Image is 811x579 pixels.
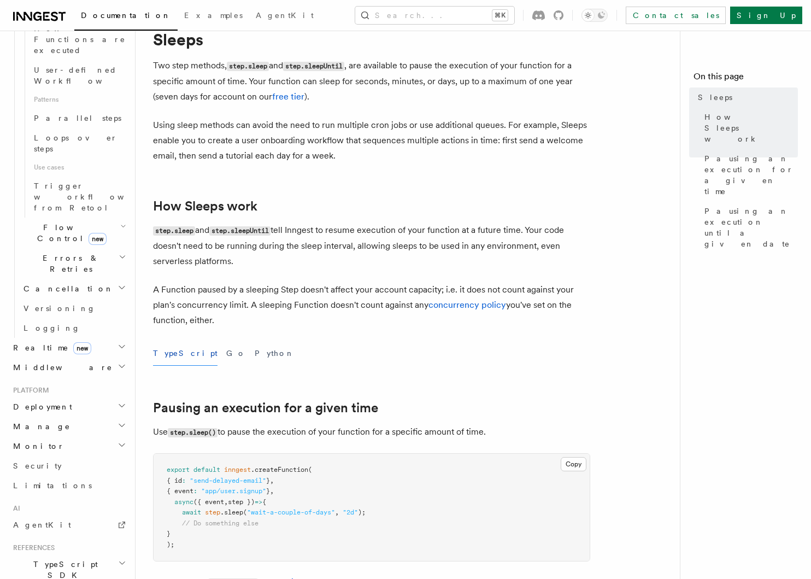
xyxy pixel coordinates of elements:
[182,508,201,516] span: await
[23,324,80,332] span: Logging
[9,338,128,358] button: Realtimenew
[19,299,128,318] a: Versioning
[704,153,798,197] span: Pausing an execution for a given time
[19,222,120,244] span: Flow Control
[694,87,798,107] a: Sleeps
[153,424,590,440] p: Use to pause the execution of your function for a specific amount of time.
[153,118,590,163] p: Using sleep methods can avoid the need to run multiple cron jobs or use additional queues. For ex...
[153,282,590,328] p: A Function paused by a sleeping Step doesn't affect your account capacity; i.e. it does not count...
[343,508,358,516] span: "2d"
[30,108,128,128] a: Parallel steps
[19,279,128,299] button: Cancellation
[9,362,113,373] span: Middleware
[30,60,128,91] a: User-defined Workflows
[13,481,92,490] span: Limitations
[89,233,107,245] span: new
[9,342,91,353] span: Realtime
[30,128,128,159] a: Loops over steps
[74,3,178,31] a: Documentation
[581,9,608,22] button: Toggle dark mode
[355,7,514,24] button: Search...⌘K
[335,508,339,516] span: ,
[704,112,798,144] span: How Sleeps work
[700,201,798,254] a: Pausing an execution until a given date
[167,466,190,473] span: export
[9,397,128,417] button: Deployment
[700,149,798,201] a: Pausing an execution for a given time
[226,341,246,366] button: Go
[174,498,193,506] span: async
[270,477,274,484] span: ,
[266,477,270,484] span: }
[153,30,590,49] h1: Sleeps
[9,456,128,476] a: Security
[73,342,91,354] span: new
[270,487,274,495] span: ,
[34,182,154,212] span: Trigger workflows from Retool
[19,248,128,279] button: Errors & Retries
[9,543,55,552] span: References
[249,3,320,30] a: AgentKit
[182,477,186,484] span: :
[358,508,366,516] span: );
[30,91,128,108] span: Patterns
[9,386,49,395] span: Platform
[9,358,128,377] button: Middleware
[228,498,255,506] span: step })
[193,498,224,506] span: ({ event
[193,466,220,473] span: default
[251,466,308,473] span: .createFunction
[178,3,249,30] a: Examples
[190,477,266,484] span: "send-delayed-email"
[9,421,70,432] span: Manage
[81,11,171,20] span: Documentation
[30,176,128,218] a: Trigger workflows from Retool
[193,487,197,495] span: :
[9,401,72,412] span: Deployment
[153,58,590,104] p: Two step methods, and , are available to pause the execution of your function for a specific amou...
[34,24,126,55] span: How Functions are executed
[153,226,195,236] code: step.sleep
[256,11,314,20] span: AgentKit
[167,541,174,548] span: );
[9,441,64,452] span: Monitor
[153,223,590,269] p: and tell Inngest to resume execution of your function at a future time. Your code doesn't need to...
[167,530,171,537] span: }
[704,206,798,249] span: Pausing an execution until a given date
[227,62,269,71] code: step.sleep
[730,7,802,24] a: Sign Up
[255,341,295,366] button: Python
[700,107,798,149] a: How Sleeps work
[428,300,506,310] a: concurrency policy
[19,318,128,338] a: Logging
[262,498,266,506] span: {
[626,7,726,24] a: Contact sales
[561,457,586,471] button: Copy
[34,133,117,153] span: Loops over steps
[255,498,262,506] span: =>
[23,304,96,313] span: Versioning
[492,10,508,21] kbd: ⌘K
[201,487,266,495] span: "app/user.signup"
[224,466,251,473] span: inngest
[308,466,312,473] span: (
[30,19,128,60] a: How Functions are executed
[209,226,271,236] code: step.sleepUntil
[205,508,220,516] span: step
[182,519,258,527] span: // Do something else
[153,341,218,366] button: TypeScript
[184,11,243,20] span: Examples
[19,253,119,274] span: Errors & Retries
[283,62,344,71] code: step.sleepUntil
[224,498,228,506] span: ,
[9,476,128,495] a: Limitations
[167,477,182,484] span: { id
[13,461,62,470] span: Security
[9,417,128,436] button: Manage
[272,91,304,102] a: free tier
[34,66,132,85] span: User-defined Workflows
[247,508,335,516] span: "wait-a-couple-of-days"
[34,114,121,122] span: Parallel steps
[9,515,128,535] a: AgentKit
[19,283,114,294] span: Cancellation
